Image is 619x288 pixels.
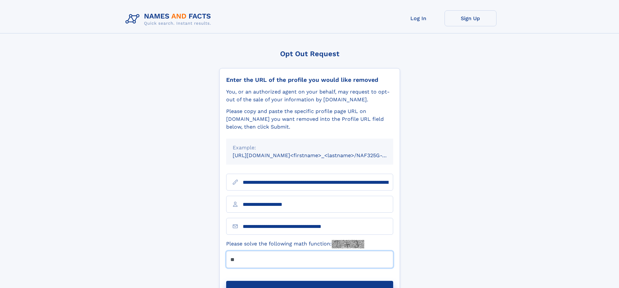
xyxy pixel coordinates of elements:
[219,50,400,58] div: Opt Out Request
[226,107,393,131] div: Please copy and paste the specific profile page URL on [DOMAIN_NAME] you want removed into the Pr...
[233,152,406,158] small: [URL][DOMAIN_NAME]<firstname>_<lastname>/NAF325G-xxxxxxxx
[226,76,393,83] div: Enter the URL of the profile you would like removed
[226,88,393,104] div: You, or an authorized agent on your behalf, may request to opt-out of the sale of your informatio...
[393,10,445,26] a: Log In
[445,10,496,26] a: Sign Up
[233,144,387,152] div: Example:
[226,240,364,248] label: Please solve the following math function:
[123,10,216,28] img: Logo Names and Facts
